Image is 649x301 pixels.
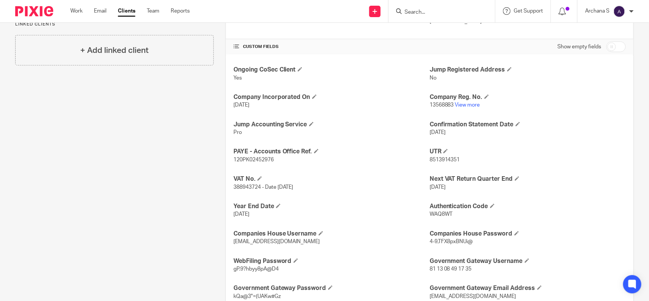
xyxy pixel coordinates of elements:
span: gP.9?hbyy8pA@D4 [233,266,279,272]
img: svg%3E [613,5,625,18]
span: [DATE] [430,185,446,190]
h4: Government Gateway Email Address [430,284,626,292]
span: 13568883 [430,102,454,108]
span: [EMAIL_ADDRESS][DOMAIN_NAME] [233,239,320,244]
h4: Confirmation Statement Date [430,121,626,129]
span: 8513914351 [430,157,460,162]
h4: VAT No. [233,175,430,183]
h4: + Add linked client [80,45,149,56]
h4: UTR [430,148,626,156]
h4: Companies House Username [233,230,430,238]
h4: Jump Registered Address [430,66,626,74]
h4: Company Reg. No. [430,93,626,101]
span: kQa@3"=(UAKw#Gz [233,294,281,299]
h4: PAYE - Accounts Office Ref. [233,148,430,156]
label: Show empty fields [557,43,601,51]
span: [EMAIL_ADDRESS][DOMAIN_NAME] [430,294,516,299]
span: Get Support [514,8,543,14]
a: Reports [171,7,190,15]
h4: Authentication Code [430,202,626,210]
span: Yes [233,75,242,81]
p: Linked clients [15,21,214,27]
h4: Government Gateway Username [430,257,626,265]
a: Work [70,7,83,15]
span: 81 13 08 49 17 35 [430,266,472,272]
h4: Ongoing CoSec Client [233,66,430,74]
h4: WebFiling Password [233,257,430,265]
p: Archana S [585,7,609,15]
span: Pro [233,130,242,135]
span: 388943724 - Date [DATE] [233,185,294,190]
span: No [430,75,436,81]
span: WAQ8WT [430,212,453,217]
h4: Government Gateway Password [233,284,430,292]
img: Pixie [15,6,53,16]
span: 120PK02452976 [233,157,274,162]
span: 4-9,TFX8pxBNUi@ [430,239,473,244]
h4: Companies House Password [430,230,626,238]
h4: Jump Accounting Service [233,121,430,129]
h4: Next VAT Return Quarter End [430,175,626,183]
h4: Year End Date [233,202,430,210]
span: [DATE] [430,130,446,135]
span: [DATE] [233,212,249,217]
a: View more [455,102,480,108]
a: Team [147,7,159,15]
a: Email [94,7,106,15]
span: [DATE] [233,102,249,108]
h4: CUSTOM FIELDS [233,44,430,50]
a: Clients [118,7,135,15]
input: Search [404,9,472,16]
h4: Company Incorporated On [233,93,430,101]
